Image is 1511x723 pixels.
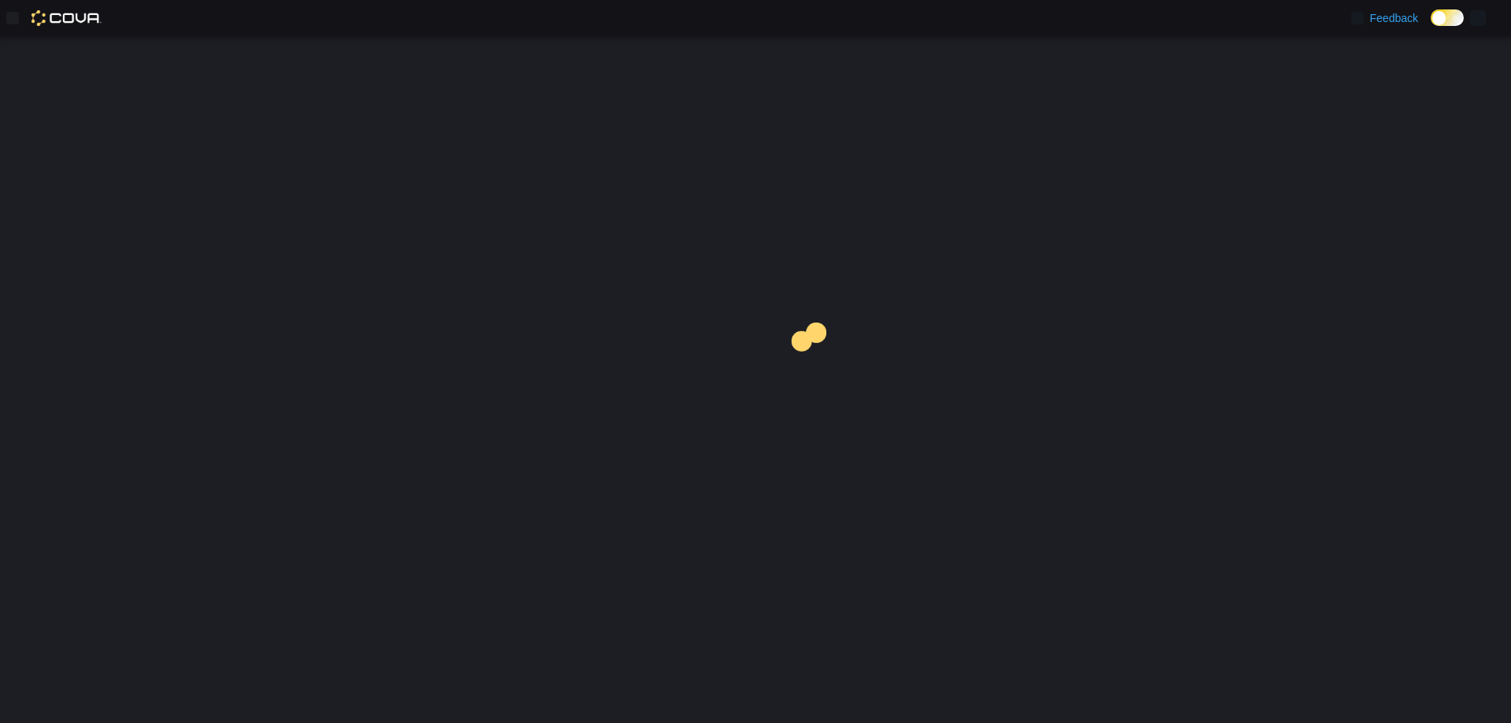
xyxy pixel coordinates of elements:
input: Dark Mode [1431,9,1464,26]
img: Cova [31,10,102,26]
a: Feedback [1345,2,1424,34]
img: cova-loader [755,311,874,429]
span: Feedback [1370,10,1418,26]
